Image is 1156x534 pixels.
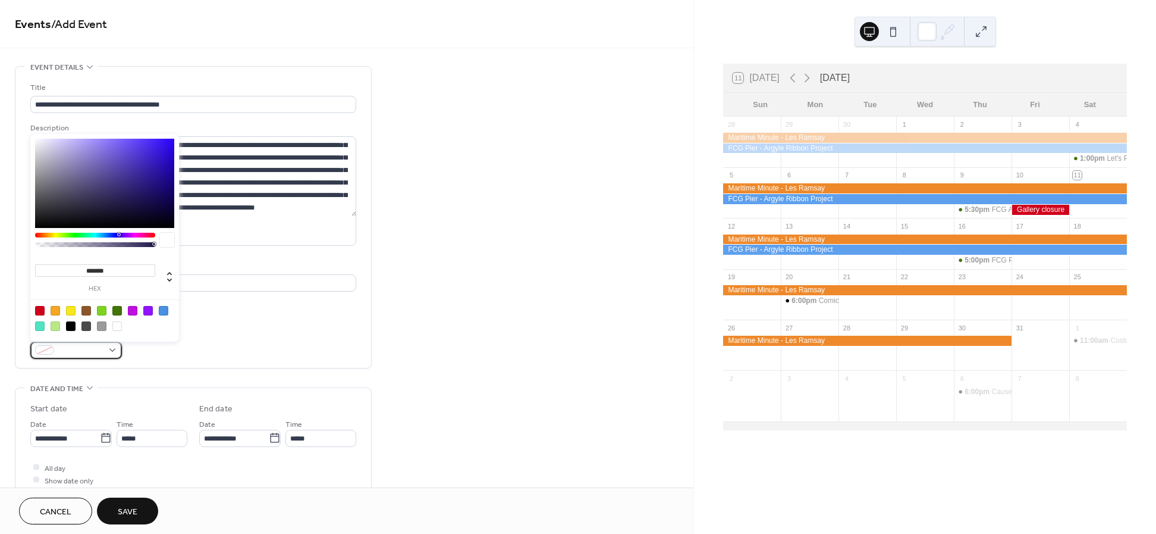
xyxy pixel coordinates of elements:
[784,221,793,230] div: 13
[30,61,83,74] span: Event details
[118,506,137,519] span: Save
[819,296,855,306] div: Comic Jam
[117,418,133,430] span: Time
[1015,221,1024,230] div: 17
[45,474,93,487] span: Show date only
[112,321,122,331] div: #FFFFFF
[1069,154,1127,164] div: Let's Propose! Writing Effective Art Proposals
[30,418,46,430] span: Date
[723,183,1127,193] div: Maritime Minute - Les Ramsay
[97,306,106,316] div: #7ED321
[900,323,909,332] div: 29
[898,93,953,117] div: Wed
[199,418,215,430] span: Date
[727,221,736,230] div: 12
[900,273,909,282] div: 22
[1073,323,1082,332] div: 1
[66,321,76,331] div: #000000
[784,323,793,332] div: 27
[784,120,793,129] div: 29
[727,273,736,282] div: 19
[820,71,850,85] div: [DATE]
[51,306,60,316] div: #F5A623
[727,374,736,383] div: 2
[781,296,838,306] div: Comic Jam
[1011,205,1069,215] div: Gallery closure
[900,221,909,230] div: 15
[723,143,1127,154] div: FCG Pier - Argyle Ribbon Project
[1073,120,1082,129] div: 4
[784,171,793,180] div: 6
[30,82,354,94] div: Title
[159,306,168,316] div: #4A90E2
[1073,273,1082,282] div: 25
[45,462,65,474] span: All day
[1015,171,1024,180] div: 10
[842,273,851,282] div: 21
[51,321,60,331] div: #B8E986
[1007,93,1062,117] div: Fri
[727,120,736,129] div: 28
[285,418,302,430] span: Time
[842,171,851,180] div: 7
[723,336,1011,346] div: Maritime Minute - Les Ramsay
[723,285,1127,295] div: Maritime Minute - Les Ramsay
[992,205,1085,215] div: FCG Annual General Meeting
[51,13,107,36] span: / Add Event
[957,221,966,230] div: 16
[843,93,897,117] div: Tue
[15,13,51,36] a: Events
[723,235,1127,245] div: Maritime Minute - Les Ramsay
[128,306,137,316] div: #BD10E0
[784,273,793,282] div: 20
[30,383,83,395] span: Date and time
[1015,374,1024,383] div: 7
[900,120,909,129] div: 1
[1063,93,1117,117] div: Sat
[791,296,818,306] span: 6:00pm
[957,273,966,282] div: 23
[954,205,1011,215] div: FCG Annual General Meeting
[842,221,851,230] div: 14
[1015,120,1024,129] div: 3
[112,306,122,316] div: #417505
[30,403,67,416] div: Start date
[1073,171,1082,180] div: 11
[1069,336,1127,346] div: Costumed Life Drawing at TAP
[1015,323,1024,332] div: 31
[723,245,1127,255] div: FCG Pier - Argyle Ribbon Project
[842,120,851,129] div: 30
[965,255,991,266] span: 5:00pm
[957,120,966,129] div: 2
[35,286,155,292] label: hex
[723,194,1127,204] div: FCG Pier - Argyle Ribbon Project
[1080,154,1107,164] span: 1:00pm
[30,260,354,273] div: Location
[1015,273,1024,282] div: 24
[842,323,851,332] div: 28
[1073,221,1082,230] div: 18
[143,306,153,316] div: #9013FE
[66,306,76,316] div: #F8E71C
[957,374,966,383] div: 6
[957,323,966,332] div: 30
[727,323,736,332] div: 26
[733,93,787,117] div: Sun
[954,255,1011,266] div: FCG Pier - Argyle Ribbon Project Closing Reception
[97,498,158,524] button: Save
[953,93,1007,117] div: Thu
[788,93,843,117] div: Mon
[97,321,106,331] div: #9B9B9B
[199,403,233,416] div: End date
[900,171,909,180] div: 8
[727,171,736,180] div: 5
[35,321,45,331] div: #50E3C2
[35,306,45,316] div: #D0021B
[81,306,91,316] div: #8B572A
[19,498,92,524] button: Cancel
[30,122,354,135] div: Description
[723,133,1127,143] div: Maritime Minute - Les Ramsay
[81,321,91,331] div: #4A4A4A
[965,387,991,397] span: 6:00pm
